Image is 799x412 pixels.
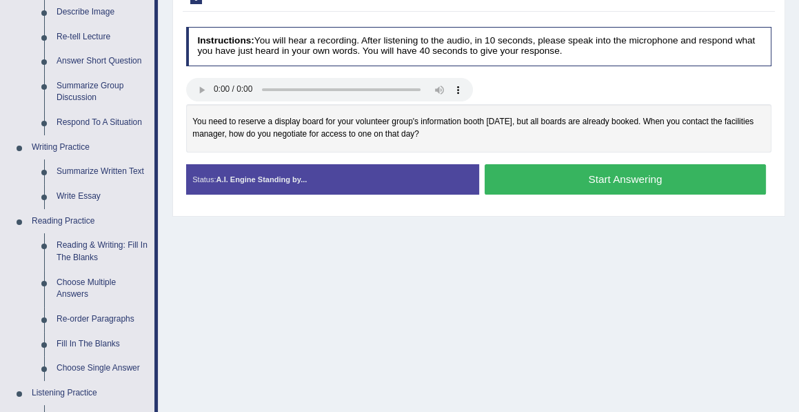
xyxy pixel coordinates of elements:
[50,49,154,74] a: Answer Short Question
[50,74,154,110] a: Summarize Group Discussion
[50,332,154,357] a: Fill In The Blanks
[26,381,154,406] a: Listening Practice
[50,110,154,135] a: Respond To A Situation
[186,164,479,195] div: Status:
[26,135,154,160] a: Writing Practice
[186,27,772,66] h4: You will hear a recording. After listening to the audio, in 10 seconds, please speak into the mic...
[485,164,766,194] button: Start Answering
[50,159,154,184] a: Summarize Written Text
[50,25,154,50] a: Re-tell Lecture
[216,175,307,184] strong: A.I. Engine Standing by...
[50,271,154,307] a: Choose Multiple Answers
[50,356,154,381] a: Choose Single Answer
[197,35,254,46] b: Instructions:
[26,209,154,234] a: Reading Practice
[50,184,154,209] a: Write Essay
[186,104,772,152] div: You need to reserve a display board for your volunteer group's information booth [DATE], but all ...
[50,233,154,270] a: Reading & Writing: Fill In The Blanks
[50,307,154,332] a: Re-order Paragraphs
